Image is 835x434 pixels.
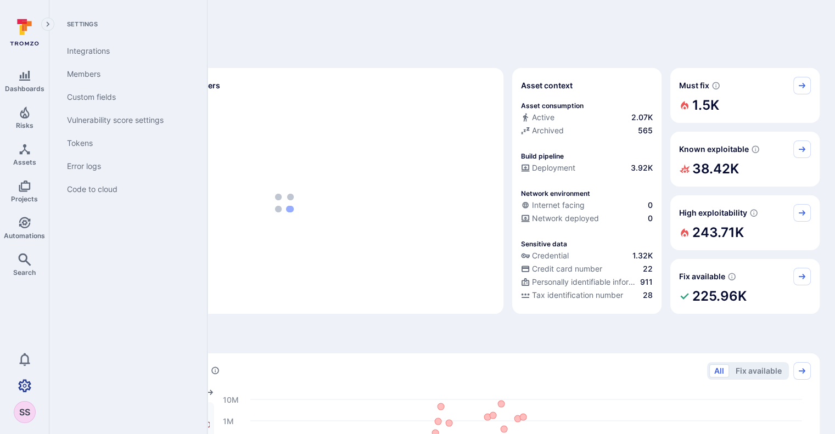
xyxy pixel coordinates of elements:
[521,125,653,136] a: Archived565
[751,145,760,154] svg: Confirmed exploitable by KEV
[679,80,709,91] span: Must fix
[731,364,787,377] button: Fix available
[532,250,569,261] span: Credential
[521,290,653,303] div: Evidence indicative of processing tax identification numbers
[532,200,585,211] span: Internet facing
[532,162,575,173] span: Deployment
[670,132,820,187] div: Known exploitable
[5,84,44,93] span: Dashboards
[711,81,720,90] svg: Risk score >=40 , missed SLA
[692,222,744,244] h2: 243.71K
[521,189,590,198] p: Network environment
[521,102,584,110] p: Asset consumption
[16,121,33,129] span: Risks
[679,207,747,218] span: High exploitability
[223,394,239,404] text: 10M
[638,125,653,136] span: 565
[13,268,36,277] span: Search
[643,263,653,274] span: 22
[648,200,653,211] span: 0
[521,80,573,91] span: Asset context
[521,213,599,224] div: Network deployed
[521,112,653,123] a: Active2.07K
[521,125,564,136] div: Archived
[532,277,638,288] span: Personally identifiable information (PII)
[532,290,623,301] span: Tax identification number
[223,416,234,425] text: 1M
[58,20,194,29] span: Settings
[58,86,194,109] a: Custom fields
[670,68,820,123] div: Must fix
[521,277,638,288] div: Personally identifiable information (PII)
[521,213,653,226] div: Evidence that the asset is packaged and deployed somewhere
[670,259,820,314] div: Fix available
[275,194,294,212] img: Loading...
[692,94,719,116] h2: 1.5K
[74,101,495,305] div: loading spinner
[521,200,653,211] a: Internet facing0
[211,365,220,376] div: Number of vulnerabilities in status 'Open' 'Triaged' and 'In process' grouped by score
[521,162,653,173] a: Deployment3.92K
[521,200,653,213] div: Evidence that an asset is internet facing
[11,195,38,203] span: Projects
[532,112,554,123] span: Active
[679,271,725,282] span: Fix available
[521,290,623,301] div: Tax identification number
[648,213,653,224] span: 0
[14,401,36,423] button: SS
[521,200,585,211] div: Internet facing
[521,162,653,176] div: Configured deployment pipeline
[58,63,194,86] a: Members
[521,263,602,274] div: Credit card number
[679,144,749,155] span: Known exploitable
[521,250,653,263] div: Evidence indicative of handling user or service credentials
[521,162,575,173] div: Deployment
[521,250,653,261] a: Credential1.32K
[4,232,45,240] span: Automations
[65,46,820,61] span: Discover
[58,155,194,178] a: Error logs
[692,285,747,307] h2: 225.96K
[58,40,194,63] a: Integrations
[521,277,653,288] a: Personally identifiable information (PII)911
[58,132,194,155] a: Tokens
[631,162,653,173] span: 3.92K
[521,277,653,290] div: Evidence indicative of processing personally identifiable information
[727,272,736,281] svg: Vulnerabilities with fix available
[65,331,820,347] span: Prioritize
[643,290,653,301] span: 28
[521,125,653,138] div: Code repository is archived
[532,125,564,136] span: Archived
[58,109,194,132] a: Vulnerability score settings
[41,18,54,31] button: Expand navigation menu
[632,250,653,261] span: 1.32K
[14,401,36,423] div: Sooraj Sudevan
[532,263,602,274] span: Credit card number
[58,178,194,201] a: Code to cloud
[709,364,729,377] button: All
[670,195,820,250] div: High exploitability
[692,158,739,180] h2: 38.42K
[749,208,758,217] svg: EPSS score ≥ 0.7
[521,112,554,123] div: Active
[521,250,569,261] div: Credential
[44,20,52,29] i: Expand navigation menu
[521,152,564,160] p: Build pipeline
[640,277,653,288] span: 911
[521,213,653,224] a: Network deployed0
[13,158,36,166] span: Assets
[521,240,567,248] p: Sensitive data
[521,112,653,125] div: Commits seen in the last 180 days
[631,112,653,123] span: 2.07K
[521,263,653,277] div: Evidence indicative of processing credit card numbers
[521,290,653,301] a: Tax identification number28
[521,263,653,274] a: Credit card number22
[532,213,599,224] span: Network deployed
